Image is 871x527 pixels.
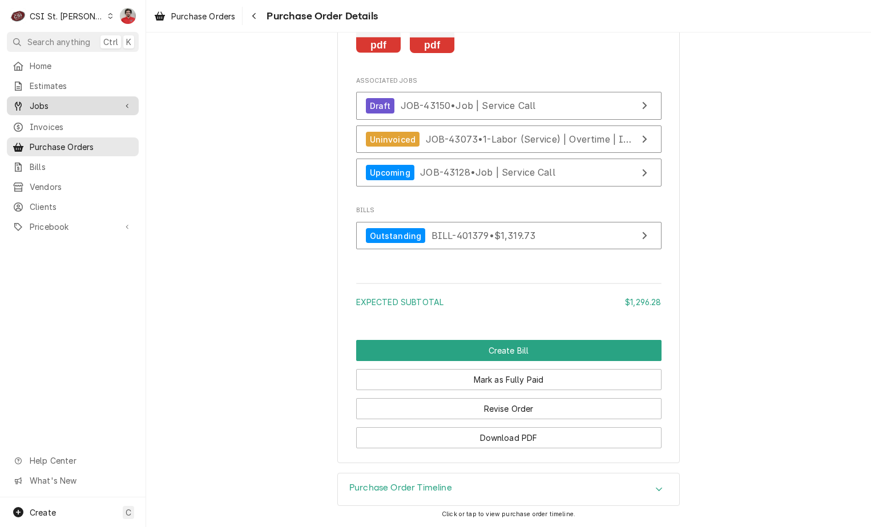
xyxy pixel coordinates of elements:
[30,475,132,487] span: What's New
[7,197,139,216] a: Clients
[30,60,133,72] span: Home
[30,80,133,92] span: Estimates
[338,473,679,505] div: Accordion Header
[30,508,56,517] span: Create
[356,76,662,192] div: Associated Jobs
[7,32,139,52] button: Search anythingCtrlK
[356,76,662,86] span: Associated Jobs
[366,165,414,180] div: Upcoming
[356,125,662,153] a: View Job
[356,206,662,215] span: Bills
[10,8,26,24] div: C
[7,117,139,136] a: Invoices
[356,206,662,255] div: Bills
[30,201,133,213] span: Clients
[7,76,139,95] a: Estimates
[356,340,662,361] button: Create Bill
[263,9,378,24] span: Purchase Order Details
[337,473,680,506] div: Purchase Order Timeline
[7,451,139,470] a: Go to Help Center
[356,159,662,187] a: View Job
[356,279,662,316] div: Amount Summary
[356,419,662,448] div: Button Group Row
[7,157,139,176] a: Bills
[7,96,139,115] a: Go to Jobs
[10,8,26,24] div: CSI St. Louis's Avatar
[30,141,133,153] span: Purchase Orders
[366,228,426,244] div: Outstanding
[401,100,536,111] span: JOB-43150 • Job | Service Call
[356,222,662,250] a: View Bill
[7,177,139,196] a: Vendors
[150,7,240,26] a: Purchase Orders
[420,167,555,178] span: JOB-43128 • Job | Service Call
[120,8,136,24] div: Nicholas Faubert's Avatar
[30,121,133,133] span: Invoices
[356,92,662,120] a: View Job
[356,369,662,390] button: Mark as Fully Paid
[126,506,131,518] span: C
[356,398,662,419] button: Revise Order
[356,361,662,390] div: Button Group Row
[7,56,139,75] a: Home
[432,230,535,241] span: BILL-401379 • $1,319.73
[245,7,263,25] button: Navigate back
[30,181,133,193] span: Vendors
[27,36,90,48] span: Search anything
[30,221,116,233] span: Pricebook
[171,10,235,22] span: Purchase Orders
[442,510,575,518] span: Click or tap to view purchase order timeline.
[30,161,133,173] span: Bills
[625,296,661,308] div: $1,296.28
[30,10,104,22] div: CSI St. [PERSON_NAME]
[120,8,136,24] div: NF
[356,427,662,448] button: Download PDF
[7,217,139,236] a: Go to Pricebook
[356,390,662,419] div: Button Group Row
[7,137,139,156] a: Purchase Orders
[349,483,452,493] h3: Purchase Order Timeline
[7,471,139,490] a: Go to What's New
[126,36,131,48] span: K
[338,473,679,505] button: Accordion Details Expand Trigger
[103,36,118,48] span: Ctrl
[366,98,395,113] div: Draft
[356,297,444,307] span: Expected Subtotal
[356,340,662,361] div: Button Group Row
[366,132,420,147] div: Uninvoiced
[30,455,132,467] span: Help Center
[30,100,116,112] span: Jobs
[356,296,662,308] div: Subtotal
[356,340,662,448] div: Button Group
[426,133,659,145] span: JOB-43073 • 1-Labor (Service) | Overtime | Incurred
